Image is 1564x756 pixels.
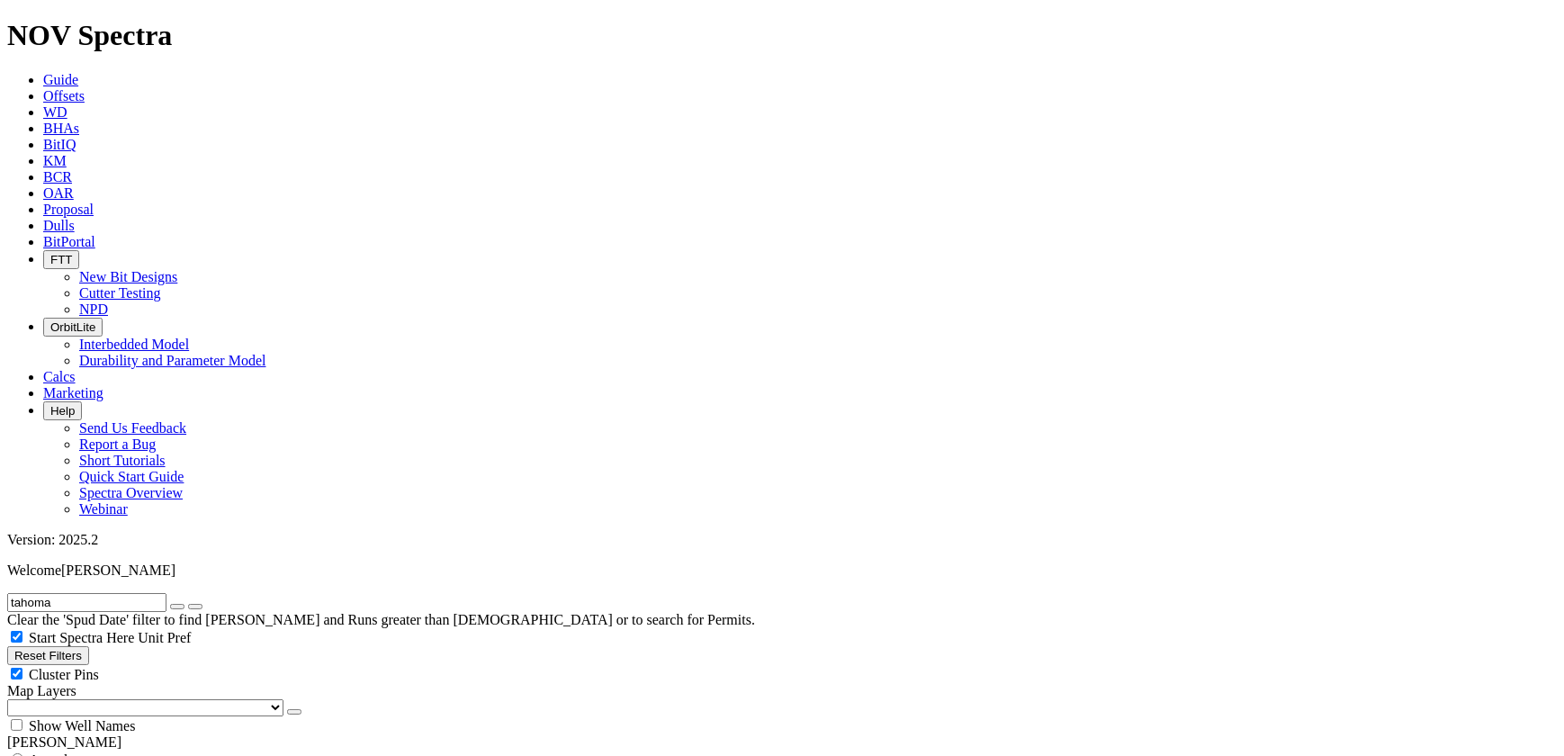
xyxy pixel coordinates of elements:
span: Show Well Names [29,718,135,733]
a: Spectra Overview [79,485,183,500]
a: Webinar [79,501,128,517]
a: NPD [79,301,108,317]
div: Version: 2025.2 [7,532,1557,548]
a: WD [43,104,67,120]
a: Marketing [43,385,103,400]
div: [PERSON_NAME] [7,734,1557,751]
button: OrbitLite [43,318,103,337]
span: Map Layers [7,683,76,698]
span: FTT [50,253,72,266]
a: BitIQ [43,137,76,152]
span: Unit Pref [138,630,191,645]
h1: NOV Spectra [7,19,1557,52]
a: New Bit Designs [79,269,177,284]
a: BitPortal [43,234,95,249]
a: Offsets [43,88,85,103]
button: FTT [43,250,79,269]
input: Start Spectra Here [11,631,22,643]
a: Durability and Parameter Model [79,353,266,368]
a: Guide [43,72,78,87]
span: [PERSON_NAME] [61,562,175,578]
span: Start Spectra Here [29,630,134,645]
a: Dulls [43,218,75,233]
a: Quick Start Guide [79,469,184,484]
button: Help [43,401,82,420]
p: Welcome [7,562,1557,579]
input: Search [7,593,166,612]
a: Cutter Testing [79,285,161,301]
span: Help [50,404,75,418]
a: Send Us Feedback [79,420,186,436]
a: BHAs [43,121,79,136]
a: Proposal [43,202,94,217]
a: Calcs [43,369,76,384]
button: Reset Filters [7,646,89,665]
a: BCR [43,169,72,184]
span: Clear the 'Spud Date' filter to find [PERSON_NAME] and Runs greater than [DEMOGRAPHIC_DATA] or to... [7,612,755,627]
a: Report a Bug [79,436,156,452]
span: Cluster Pins [29,667,99,682]
a: OAR [43,185,74,201]
span: OrbitLite [50,320,95,334]
a: Interbedded Model [79,337,189,352]
a: Short Tutorials [79,453,166,468]
a: KM [43,153,67,168]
